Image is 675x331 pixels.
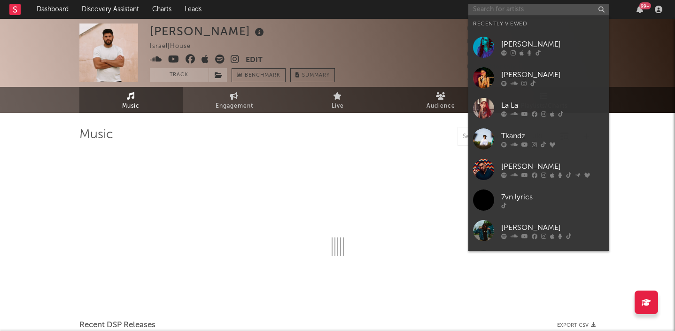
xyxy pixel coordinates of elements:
input: Search for artists [468,4,609,16]
div: [PERSON_NAME] [501,161,605,172]
div: 7vn.lyrics [501,191,605,203]
div: 99 + [639,2,651,9]
span: Audience [427,101,455,112]
div: Israel | House [150,41,202,52]
a: [PERSON_NAME] [468,32,609,63]
a: [PERSON_NAME] [468,154,609,185]
div: [PERSON_NAME] [501,39,605,50]
span: 926 Monthly Listeners [467,64,547,70]
button: Export CSV [557,323,596,328]
span: Music [122,101,140,112]
a: [PERSON_NAME] [468,246,609,276]
a: 7vn.lyrics [468,185,609,215]
a: Live [286,87,389,113]
a: [PERSON_NAME] [468,63,609,93]
div: [PERSON_NAME] [150,24,266,39]
div: La La [501,100,605,111]
button: 99+ [636,6,643,13]
button: Track [150,68,209,82]
span: 1,020 [467,39,495,45]
input: Search by song name or URL [458,133,557,141]
button: Edit [246,55,263,66]
span: Recent DSP Releases [79,320,155,331]
a: [PERSON_NAME] [468,215,609,246]
span: Live [332,101,344,112]
a: La La [468,93,609,124]
a: Tkandz [468,124,609,154]
a: Engagement [183,87,286,113]
span: 692 [467,26,490,32]
span: Benchmark [245,70,280,81]
span: Jump Score: 50.5 [467,75,522,81]
a: Benchmark [232,68,286,82]
button: Summary [290,68,335,82]
div: Recently Viewed [473,18,605,30]
div: Tkandz [501,130,605,142]
span: Summary [302,73,330,78]
span: 335 [467,51,489,57]
span: Engagement [216,101,253,112]
div: [PERSON_NAME] [501,69,605,80]
a: Audience [389,87,493,113]
div: [PERSON_NAME] [501,222,605,233]
a: Music [79,87,183,113]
